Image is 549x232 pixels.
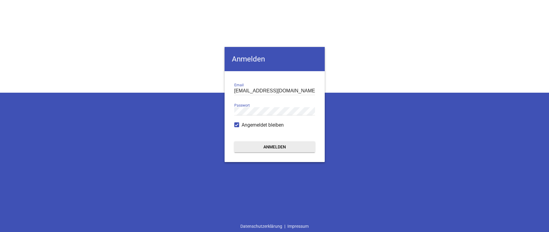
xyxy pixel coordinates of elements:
[238,220,311,232] div: |
[225,47,325,71] h4: Anmelden
[238,220,284,232] a: Datenschutzerklärung
[234,141,315,152] button: Anmelden
[285,220,311,232] a: Impressum
[242,121,284,129] span: Angemeldet bleiben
